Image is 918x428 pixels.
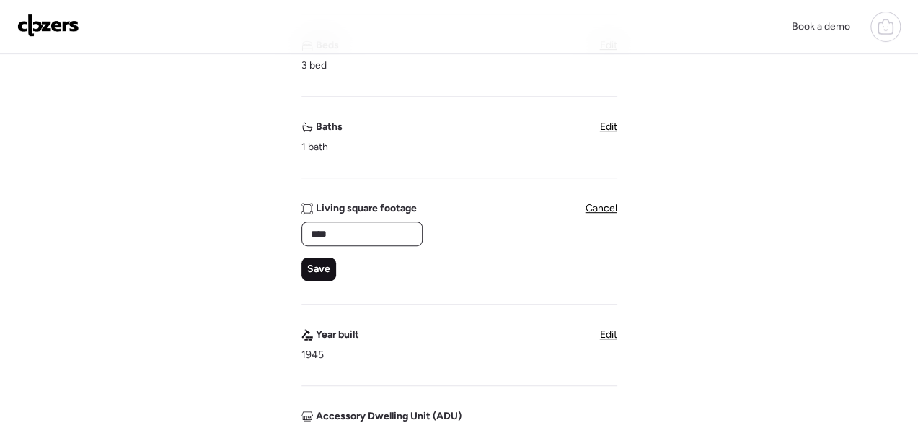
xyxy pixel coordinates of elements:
[316,328,359,342] span: Year built
[600,121,617,133] span: Edit
[586,202,617,214] span: Cancel
[316,120,343,134] span: Baths
[316,201,417,216] span: Living square footage
[307,262,330,276] span: Save
[301,58,327,73] span: 3 bed
[17,14,79,37] img: Logo
[600,328,617,341] span: Edit
[316,409,462,424] span: Accessory Dwelling Unit (ADU)
[792,20,850,32] span: Book a demo
[301,348,324,362] span: 1945
[301,140,328,154] span: 1 bath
